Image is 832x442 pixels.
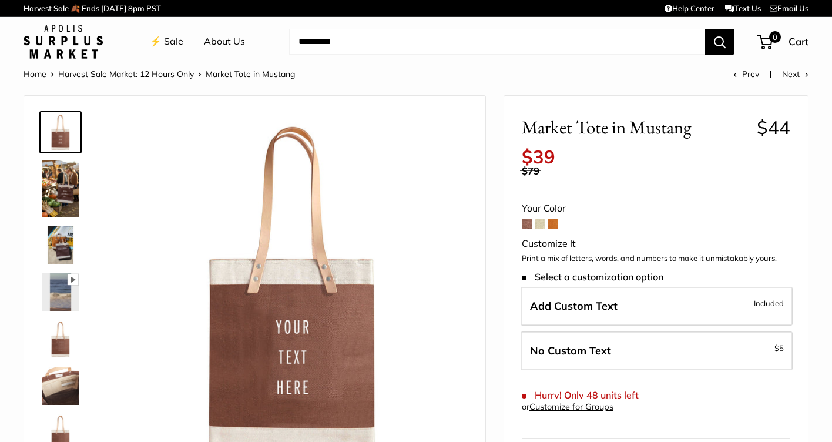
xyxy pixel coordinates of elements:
[289,29,705,55] input: Search...
[733,69,759,79] a: Prev
[522,235,790,253] div: Customize It
[39,318,82,360] a: Market Tote in Mustang
[150,33,183,51] a: ⚡️ Sale
[782,69,808,79] a: Next
[522,200,790,217] div: Your Color
[204,33,245,51] a: About Us
[529,401,613,412] a: Customize for Groups
[39,271,82,313] a: Market Tote in Mustang
[770,4,808,13] a: Email Us
[42,226,79,264] img: Market Tote in Mustang
[754,296,784,310] span: Included
[42,113,79,151] img: Market Tote in Mustang
[42,367,79,405] img: Market Tote in Mustang
[39,111,82,153] a: Market Tote in Mustang
[206,69,295,79] span: Market Tote in Mustang
[522,399,613,415] div: or
[42,160,79,217] img: Market Tote in Mustang
[42,273,79,311] img: Market Tote in Mustang
[522,390,639,401] span: Hurry! Only 48 units left
[39,158,82,219] a: Market Tote in Mustang
[522,145,555,168] span: $39
[522,116,748,138] span: Market Tote in Mustang
[665,4,714,13] a: Help Center
[521,331,793,370] label: Leave Blank
[58,69,194,79] a: Harvest Sale Market: 12 Hours Only
[521,287,793,326] label: Add Custom Text
[757,116,790,139] span: $44
[39,365,82,407] a: Market Tote in Mustang
[522,165,539,177] span: $79
[530,344,611,357] span: No Custom Text
[789,35,808,48] span: Cart
[771,341,784,355] span: -
[522,272,663,283] span: Select a customization option
[24,69,46,79] a: Home
[522,253,790,264] p: Print a mix of letters, words, and numbers to make it unmistakably yours.
[39,224,82,266] a: Market Tote in Mustang
[24,66,295,82] nav: Breadcrumb
[774,343,784,353] span: $5
[705,29,734,55] button: Search
[42,320,79,358] img: Market Tote in Mustang
[725,4,761,13] a: Text Us
[530,299,618,313] span: Add Custom Text
[24,25,103,59] img: Apolis: Surplus Market
[758,32,808,51] a: 0 Cart
[769,31,781,43] span: 0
